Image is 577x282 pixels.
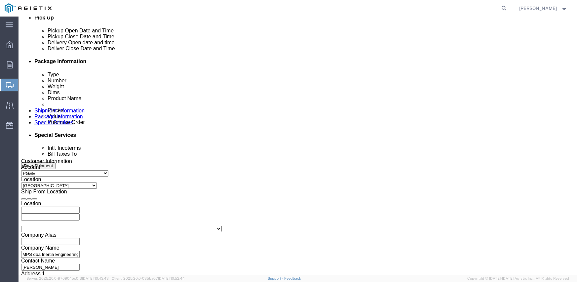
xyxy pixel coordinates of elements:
span: [DATE] 10:43:43 [82,276,109,280]
button: [PERSON_NAME] [519,4,568,12]
span: Client: 2025.20.0-035ba07 [112,276,185,280]
span: Server: 2025.20.0-970904bc0f3 [26,276,109,280]
span: [DATE] 10:52:44 [158,276,185,280]
a: Support [268,276,284,280]
span: Copyright © [DATE]-[DATE] Agistix Inc., All Rights Reserved [467,276,569,281]
img: logo [5,3,52,13]
iframe: FS Legacy Container [19,17,577,275]
a: Feedback [284,276,301,280]
span: Chantelle Bower [519,5,557,12]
